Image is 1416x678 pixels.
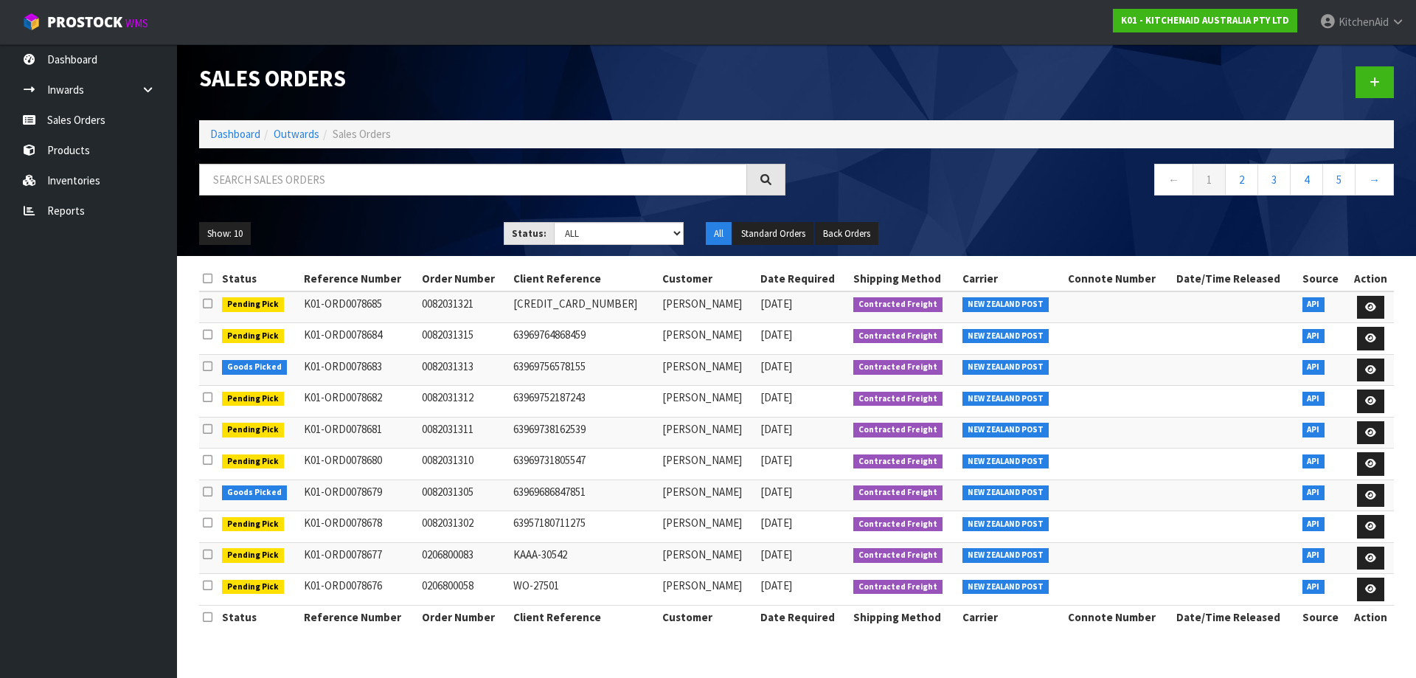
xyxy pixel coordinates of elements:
td: [PERSON_NAME] [659,574,757,606]
span: [DATE] [760,390,792,404]
span: API [1302,423,1325,437]
span: Contracted Freight [853,517,943,532]
span: Pending Pick [222,297,284,312]
span: Pending Pick [222,329,284,344]
th: Source [1299,267,1348,291]
th: Customer [659,605,757,629]
th: Client Reference [510,605,659,629]
span: NEW ZEALAND POST [962,423,1049,437]
span: API [1302,485,1325,500]
th: Reference Number [300,267,419,291]
span: Contracted Freight [853,548,943,563]
a: → [1355,164,1394,196]
span: API [1302,297,1325,312]
td: 0206800058 [418,574,510,606]
td: 63957180711275 [510,511,659,543]
th: Shipping Method [850,267,959,291]
th: Source [1299,605,1348,629]
span: [DATE] [760,422,792,436]
span: [DATE] [760,485,792,499]
td: [PERSON_NAME] [659,291,757,323]
h1: Sales Orders [199,66,785,91]
th: Client Reference [510,267,659,291]
span: [DATE] [760,297,792,311]
a: Dashboard [210,127,260,141]
td: K01-ORD0078679 [300,480,419,511]
td: [PERSON_NAME] [659,417,757,449]
a: 1 [1193,164,1226,196]
span: API [1302,580,1325,595]
th: Status [218,267,299,291]
span: Goods Picked [222,360,287,375]
span: [DATE] [760,547,792,561]
td: K01-ORD0078677 [300,542,419,574]
td: 0082031302 [418,511,510,543]
span: KitchenAid [1339,15,1389,29]
td: 0082031315 [418,323,510,355]
td: [PERSON_NAME] [659,354,757,386]
a: 5 [1322,164,1356,196]
span: Contracted Freight [853,580,943,595]
span: ProStock [47,13,122,32]
td: [PERSON_NAME] [659,449,757,480]
img: cube-alt.png [22,13,41,31]
strong: K01 - KITCHENAID AUSTRALIA PTY LTD [1121,14,1289,27]
td: 0082031311 [418,417,510,449]
span: Contracted Freight [853,485,943,500]
span: Contracted Freight [853,423,943,437]
a: ← [1154,164,1193,196]
td: K01-ORD0078684 [300,323,419,355]
span: Pending Pick [222,454,284,469]
span: NEW ZEALAND POST [962,485,1049,500]
th: Reference Number [300,605,419,629]
td: [CREDIT_CARD_NUMBER] [510,291,659,323]
nav: Page navigation [808,164,1394,200]
td: K01-ORD0078683 [300,354,419,386]
span: Pending Pick [222,580,284,595]
strong: Status: [512,227,546,240]
td: KAAA-30542 [510,542,659,574]
button: All [706,222,732,246]
td: [PERSON_NAME] [659,323,757,355]
td: K01-ORD0078678 [300,511,419,543]
span: [DATE] [760,578,792,592]
td: 0082031305 [418,480,510,511]
td: K01-ORD0078682 [300,386,419,418]
span: Sales Orders [333,127,391,141]
button: Standard Orders [733,222,813,246]
th: Status [218,605,299,629]
span: NEW ZEALAND POST [962,580,1049,595]
span: NEW ZEALAND POST [962,392,1049,407]
span: API [1302,392,1325,407]
span: Contracted Freight [853,392,943,407]
td: [PERSON_NAME] [659,511,757,543]
td: 63969764868459 [510,323,659,355]
td: 63969731805547 [510,449,659,480]
td: K01-ORD0078680 [300,449,419,480]
td: 0082031312 [418,386,510,418]
span: [DATE] [760,516,792,530]
td: 0082031321 [418,291,510,323]
a: 4 [1290,164,1323,196]
th: Action [1348,267,1394,291]
td: WO-27501 [510,574,659,606]
td: 63969738162539 [510,417,659,449]
input: Search sales orders [199,164,747,196]
th: Action [1348,605,1394,629]
th: Carrier [959,267,1064,291]
span: Pending Pick [222,548,284,563]
span: NEW ZEALAND POST [962,548,1049,563]
th: Shipping Method [850,605,959,629]
span: Contracted Freight [853,329,943,344]
span: NEW ZEALAND POST [962,360,1049,375]
td: [PERSON_NAME] [659,480,757,511]
td: 63969756578155 [510,354,659,386]
span: NEW ZEALAND POST [962,454,1049,469]
th: Order Number [418,605,510,629]
span: [DATE] [760,328,792,342]
span: Goods Picked [222,485,287,500]
span: API [1302,548,1325,563]
span: API [1302,360,1325,375]
td: [PERSON_NAME] [659,542,757,574]
td: 0082031313 [418,354,510,386]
